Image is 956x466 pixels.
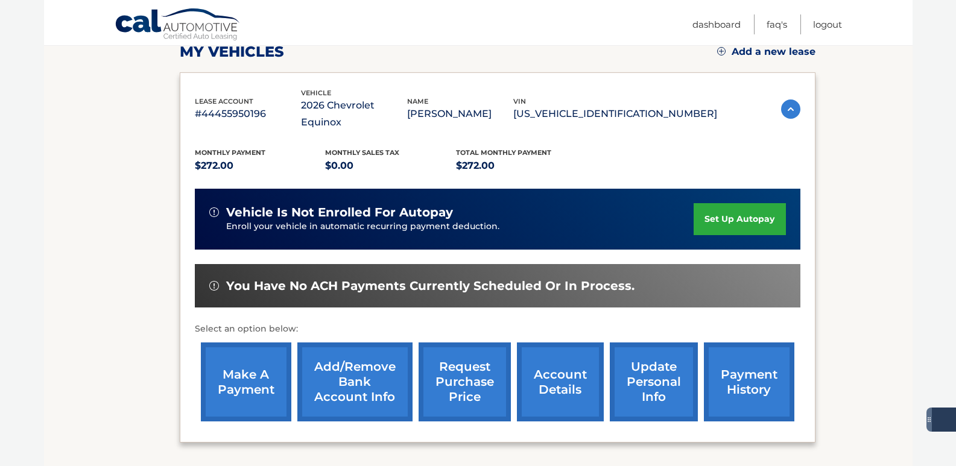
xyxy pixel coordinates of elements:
[717,47,726,55] img: add.svg
[209,207,219,217] img: alert-white.svg
[195,322,800,336] p: Select an option below:
[195,157,326,174] p: $272.00
[226,220,694,233] p: Enroll your vehicle in automatic recurring payment deduction.
[201,342,291,421] a: make a payment
[209,281,219,291] img: alert-white.svg
[407,105,513,122] p: [PERSON_NAME]
[301,89,331,97] span: vehicle
[195,148,265,157] span: Monthly Payment
[513,97,526,105] span: vin
[195,97,253,105] span: lease account
[226,205,453,220] span: vehicle is not enrolled for autopay
[717,46,815,58] a: Add a new lease
[781,99,800,119] img: accordion-active.svg
[301,97,407,131] p: 2026 Chevrolet Equinox
[456,148,551,157] span: Total Monthly Payment
[419,342,511,421] a: request purchase price
[517,342,604,421] a: account details
[610,342,698,421] a: update personal info
[180,43,284,61] h2: my vehicles
[115,8,241,43] a: Cal Automotive
[456,157,587,174] p: $272.00
[325,148,399,157] span: Monthly sales Tax
[226,279,635,294] span: You have no ACH payments currently scheduled or in process.
[694,203,785,235] a: set up autopay
[297,342,413,421] a: Add/Remove bank account info
[325,157,456,174] p: $0.00
[195,105,301,122] p: #44455950196
[692,14,741,34] a: Dashboard
[767,14,787,34] a: FAQ's
[513,105,717,122] p: [US_VEHICLE_IDENTIFICATION_NUMBER]
[407,97,428,105] span: name
[704,342,794,421] a: payment history
[813,14,842,34] a: Logout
